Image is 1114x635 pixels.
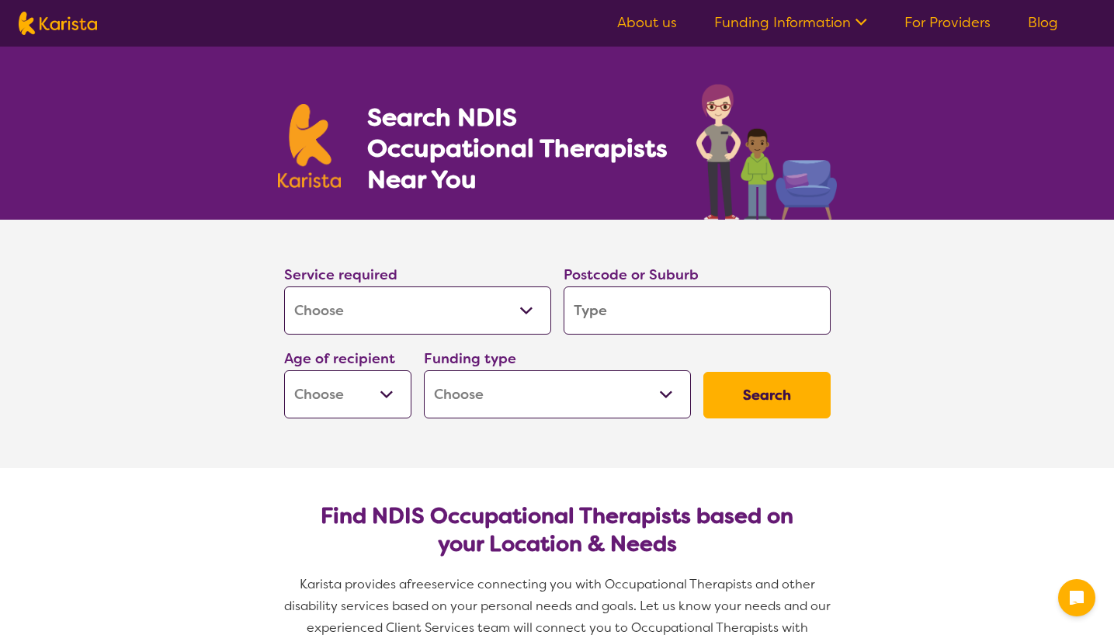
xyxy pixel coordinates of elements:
[284,265,397,284] label: Service required
[284,349,395,368] label: Age of recipient
[1028,13,1058,32] a: Blog
[300,576,407,592] span: Karista provides a
[904,13,991,32] a: For Providers
[278,104,342,188] img: Karista logo
[696,84,837,220] img: occupational-therapy
[564,286,831,335] input: Type
[617,13,677,32] a: About us
[297,502,818,558] h2: Find NDIS Occupational Therapists based on your Location & Needs
[703,372,831,418] button: Search
[407,576,432,592] span: free
[367,102,669,195] h1: Search NDIS Occupational Therapists Near You
[714,13,867,32] a: Funding Information
[564,265,699,284] label: Postcode or Suburb
[19,12,97,35] img: Karista logo
[424,349,516,368] label: Funding type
